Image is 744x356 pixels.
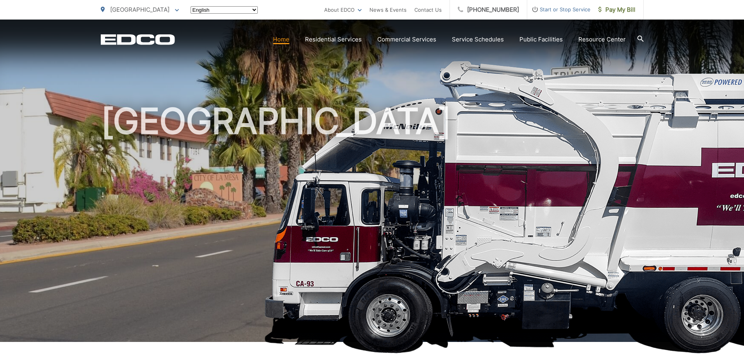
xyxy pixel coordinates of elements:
a: Commercial Services [377,35,436,44]
a: About EDCO [324,5,362,14]
a: Residential Services [305,35,362,44]
a: News & Events [369,5,407,14]
span: [GEOGRAPHIC_DATA] [110,6,169,13]
a: Home [273,35,289,44]
h1: [GEOGRAPHIC_DATA] [101,102,644,349]
a: Service Schedules [452,35,504,44]
a: Resource Center [578,35,626,44]
a: Public Facilities [519,35,563,44]
select: Select a language [191,6,258,14]
span: Pay My Bill [598,5,635,14]
a: Contact Us [414,5,442,14]
a: EDCD logo. Return to the homepage. [101,34,175,45]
